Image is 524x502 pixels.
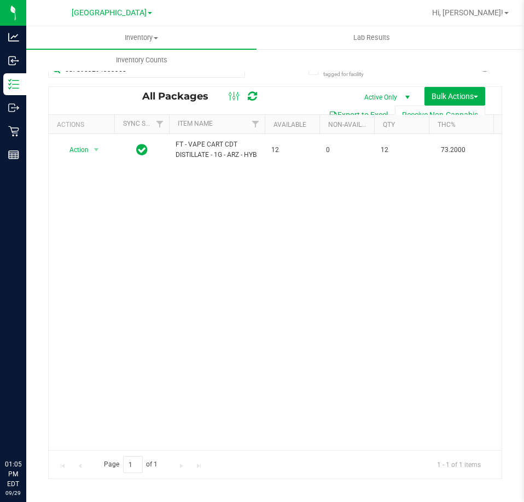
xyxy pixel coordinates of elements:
a: Qty [383,121,395,129]
span: Page of 1 [95,456,167,473]
inline-svg: Outbound [8,102,19,113]
inline-svg: Reports [8,149,19,160]
span: 73.2000 [435,142,471,158]
span: [GEOGRAPHIC_DATA] [72,8,147,17]
a: Sync Status [123,120,165,127]
a: Non-Available [328,121,377,129]
span: 0 [326,145,368,155]
span: 12 [381,145,422,155]
a: Filter [151,115,169,133]
span: Inventory Counts [101,55,182,65]
span: 1 - 1 of 1 items [428,456,490,472]
a: THC% [438,121,456,129]
span: Inventory [26,33,257,43]
button: Export to Excel [322,106,395,124]
span: Action [60,142,89,157]
span: FT - VAPE CART CDT DISTILLATE - 1G - ARZ - HYB [176,139,258,160]
button: Bulk Actions [424,87,485,106]
div: Actions [57,121,110,129]
a: Filter [247,115,265,133]
iframe: Resource center [11,415,44,447]
span: select [90,142,103,157]
inline-svg: Retail [8,126,19,137]
inline-svg: Inbound [8,55,19,66]
a: Item Name [178,120,213,127]
span: Bulk Actions [432,92,478,101]
span: Lab Results [339,33,405,43]
input: 1 [123,456,143,473]
span: 12 [271,145,313,155]
span: Hi, [PERSON_NAME]! [432,8,503,17]
p: 01:05 PM EDT [5,459,21,489]
span: In Sync [136,142,148,157]
a: Lab Results [257,26,487,49]
a: Available [273,121,306,129]
a: Inventory [26,26,257,49]
span: All Packages [142,90,219,102]
inline-svg: Inventory [8,79,19,90]
inline-svg: Analytics [8,32,19,43]
a: Inventory Counts [26,49,257,72]
button: Receive Non-Cannabis [395,106,485,124]
p: 09/29 [5,489,21,497]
